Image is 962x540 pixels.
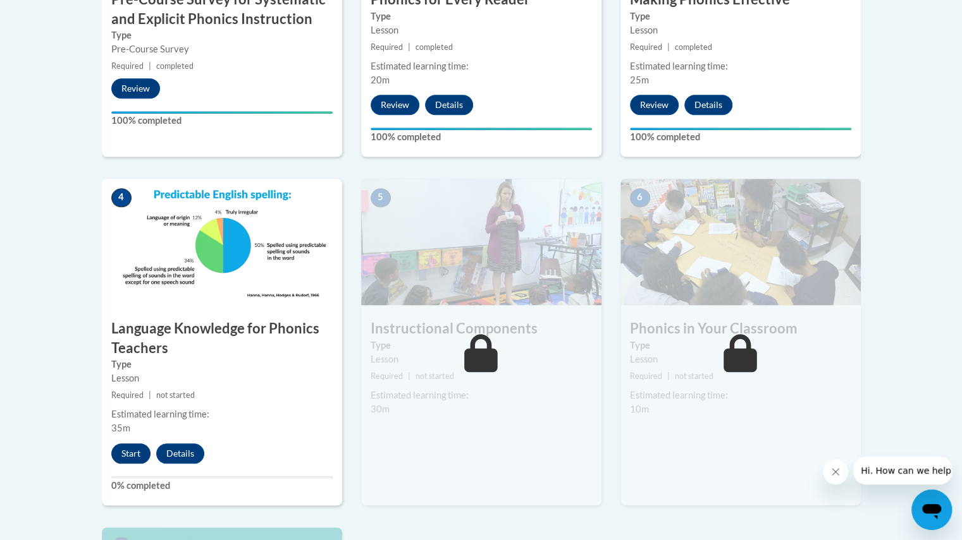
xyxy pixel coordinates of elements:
[630,371,662,381] span: Required
[111,423,130,433] span: 35m
[620,319,861,339] h3: Phonics in Your Classroom
[111,78,160,99] button: Review
[102,319,342,358] h3: Language Knowledge for Phonics Teachers
[371,404,390,414] span: 30m
[416,42,453,52] span: completed
[371,59,592,73] div: Estimated learning time:
[371,188,391,207] span: 5
[111,28,333,42] label: Type
[630,404,649,414] span: 10m
[667,371,670,381] span: |
[620,179,861,305] img: Course Image
[630,388,851,402] div: Estimated learning time:
[102,179,342,305] img: Course Image
[675,42,712,52] span: completed
[111,61,144,71] span: Required
[361,319,601,339] h3: Instructional Components
[149,61,151,71] span: |
[371,9,592,23] label: Type
[371,75,390,85] span: 20m
[630,352,851,366] div: Lesson
[371,95,419,115] button: Review
[361,179,601,305] img: Course Image
[630,128,851,130] div: Your progress
[111,357,333,371] label: Type
[111,188,132,207] span: 4
[149,390,151,400] span: |
[630,339,851,352] label: Type
[111,114,333,128] label: 100% completed
[416,371,454,381] span: not started
[408,371,410,381] span: |
[371,130,592,144] label: 100% completed
[425,95,473,115] button: Details
[111,371,333,385] div: Lesson
[630,75,649,85] span: 25m
[156,61,194,71] span: completed
[630,95,679,115] button: Review
[911,489,952,530] iframe: Button to launch messaging window
[371,371,403,381] span: Required
[111,111,333,114] div: Your progress
[371,352,592,366] div: Lesson
[8,9,102,19] span: Hi. How can we help?
[630,23,851,37] div: Lesson
[156,390,195,400] span: not started
[371,23,592,37] div: Lesson
[111,42,333,56] div: Pre-Course Survey
[667,42,670,52] span: |
[111,479,333,493] label: 0% completed
[853,457,952,484] iframe: Message from company
[630,59,851,73] div: Estimated learning time:
[111,443,151,464] button: Start
[630,9,851,23] label: Type
[630,130,851,144] label: 100% completed
[111,390,144,400] span: Required
[630,188,650,207] span: 6
[156,443,204,464] button: Details
[371,339,592,352] label: Type
[371,42,403,52] span: Required
[684,95,732,115] button: Details
[111,407,333,421] div: Estimated learning time:
[675,371,713,381] span: not started
[630,42,662,52] span: Required
[371,388,592,402] div: Estimated learning time:
[371,128,592,130] div: Your progress
[408,42,410,52] span: |
[823,459,848,484] iframe: Close message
